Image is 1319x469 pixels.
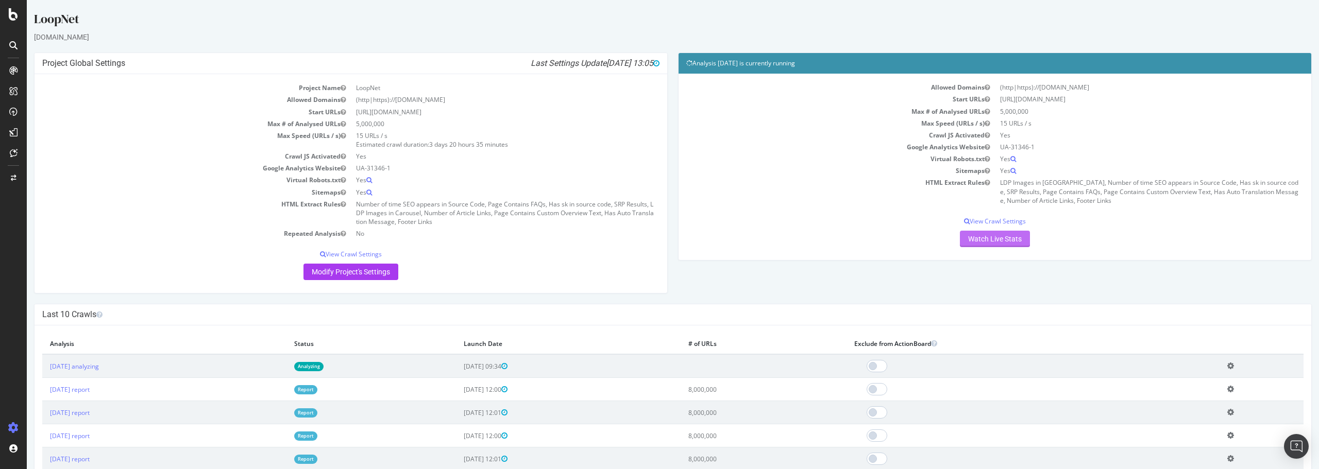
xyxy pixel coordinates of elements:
[968,141,1277,153] td: UA-31346-1
[15,106,324,118] td: Start URLs
[437,455,481,463] span: [DATE] 12:01
[933,231,1003,247] a: Watch Live Stats
[15,94,324,106] td: Allowed Domains
[437,362,481,371] span: [DATE] 09:34
[968,129,1277,141] td: Yes
[23,455,63,463] a: [DATE] report
[260,333,430,354] th: Status
[7,10,1285,32] div: LoopNet
[437,431,481,440] span: [DATE] 12:00
[324,106,633,118] td: [URL][DOMAIN_NAME]
[968,153,1277,165] td: Yes
[659,81,968,93] td: Allowed Domains
[7,32,1285,42] div: [DOMAIN_NAME]
[15,186,324,198] td: Sitemaps
[267,431,291,440] a: Report
[504,58,633,68] i: Last Settings Update
[23,385,63,394] a: [DATE] report
[820,333,1193,354] th: Exclude from ActionBoard
[324,186,633,198] td: Yes
[968,81,1277,93] td: (http|https)://[DOMAIN_NAME]
[267,408,291,417] a: Report
[15,150,324,162] td: Crawl JS Activated
[23,362,72,371] a: [DATE] analyzing
[15,130,324,150] td: Max Speed (URLs / s)
[23,431,63,440] a: [DATE] report
[324,174,633,186] td: Yes
[15,162,324,174] td: Google Analytics Website
[15,118,324,130] td: Max # of Analysed URLs
[324,82,633,94] td: LoopNet
[402,140,481,149] span: 3 days 20 hours 35 minutes
[15,82,324,94] td: Project Name
[580,58,633,68] span: [DATE] 13:05
[324,228,633,239] td: No
[324,198,633,228] td: Number of time SEO appears in Source Code, Page Contains FAQs, Has sk in source code, SRP Results...
[324,118,633,130] td: 5,000,000
[15,309,1277,320] h4: Last 10 Crawls
[437,408,481,417] span: [DATE] 12:01
[654,424,820,447] td: 8,000,000
[659,117,968,129] td: Max Speed (URLs / s)
[968,177,1277,206] td: LDP Images in [GEOGRAPHIC_DATA], Number of time SEO appears in Source Code, Has sk in source code...
[324,150,633,162] td: Yes
[659,58,1277,68] h4: Analysis [DATE] is currently running
[15,58,633,68] h4: Project Global Settings
[654,401,820,424] td: 8,000,000
[267,385,291,394] a: Report
[15,250,633,258] p: View Crawl Settings
[15,174,324,186] td: Virtual Robots.txt
[324,162,633,174] td: UA-31346-1
[267,455,291,463] a: Report
[968,165,1277,177] td: Yes
[659,106,968,117] td: Max # of Analysed URLs
[437,385,481,394] span: [DATE] 12:00
[659,129,968,141] td: Crawl JS Activated
[659,177,968,206] td: HTML Extract Rules
[968,106,1277,117] td: 5,000,000
[267,362,297,371] a: Analyzing
[23,408,63,417] a: [DATE] report
[277,264,371,280] a: Modify Project's Settings
[659,165,968,177] td: Sitemaps
[659,93,968,105] td: Start URLs
[654,378,820,401] td: 8,000,000
[15,228,324,239] td: Repeated Analysis
[324,94,633,106] td: (http|https)://[DOMAIN_NAME]
[324,130,633,150] td: 15 URLs / s Estimated crawl duration:
[968,117,1277,129] td: 15 URLs / s
[429,333,654,354] th: Launch Date
[654,333,820,354] th: # of URLs
[659,217,1277,225] p: View Crawl Settings
[15,198,324,228] td: HTML Extract Rules
[968,93,1277,105] td: [URL][DOMAIN_NAME]
[15,333,260,354] th: Analysis
[659,153,968,165] td: Virtual Robots.txt
[659,141,968,153] td: Google Analytics Website
[1284,434,1309,459] div: Open Intercom Messenger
